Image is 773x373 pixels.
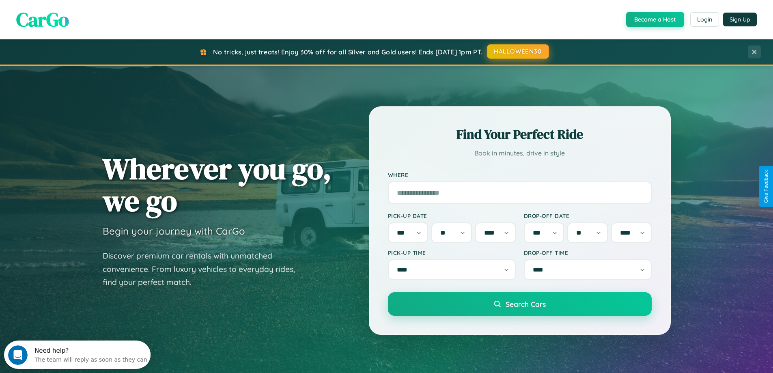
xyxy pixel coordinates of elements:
[388,212,516,219] label: Pick-up Date
[30,13,143,22] div: The team will reply as soon as they can
[4,341,151,369] iframe: Intercom live chat discovery launcher
[388,171,652,178] label: Where
[723,13,757,26] button: Sign Up
[103,249,306,289] p: Discover premium car rentals with unmatched convenience. From luxury vehicles to everyday rides, ...
[506,300,546,308] span: Search Cars
[213,48,482,56] span: No tricks, just treats! Enjoy 30% off for all Silver and Gold users! Ends [DATE] 1pm PT.
[524,212,652,219] label: Drop-off Date
[30,7,143,13] div: Need help?
[487,44,549,59] button: HALLOWEEN30
[626,12,684,27] button: Become a Host
[8,345,28,365] iframe: Intercom live chat
[690,12,719,27] button: Login
[388,249,516,256] label: Pick-up Time
[3,3,151,26] div: Open Intercom Messenger
[388,147,652,159] p: Book in minutes, drive in style
[524,249,652,256] label: Drop-off Time
[388,292,652,316] button: Search Cars
[103,153,332,217] h1: Wherever you go, we go
[388,125,652,143] h2: Find Your Perfect Ride
[763,170,769,203] div: Give Feedback
[16,6,69,33] span: CarGo
[103,225,245,237] h3: Begin your journey with CarGo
